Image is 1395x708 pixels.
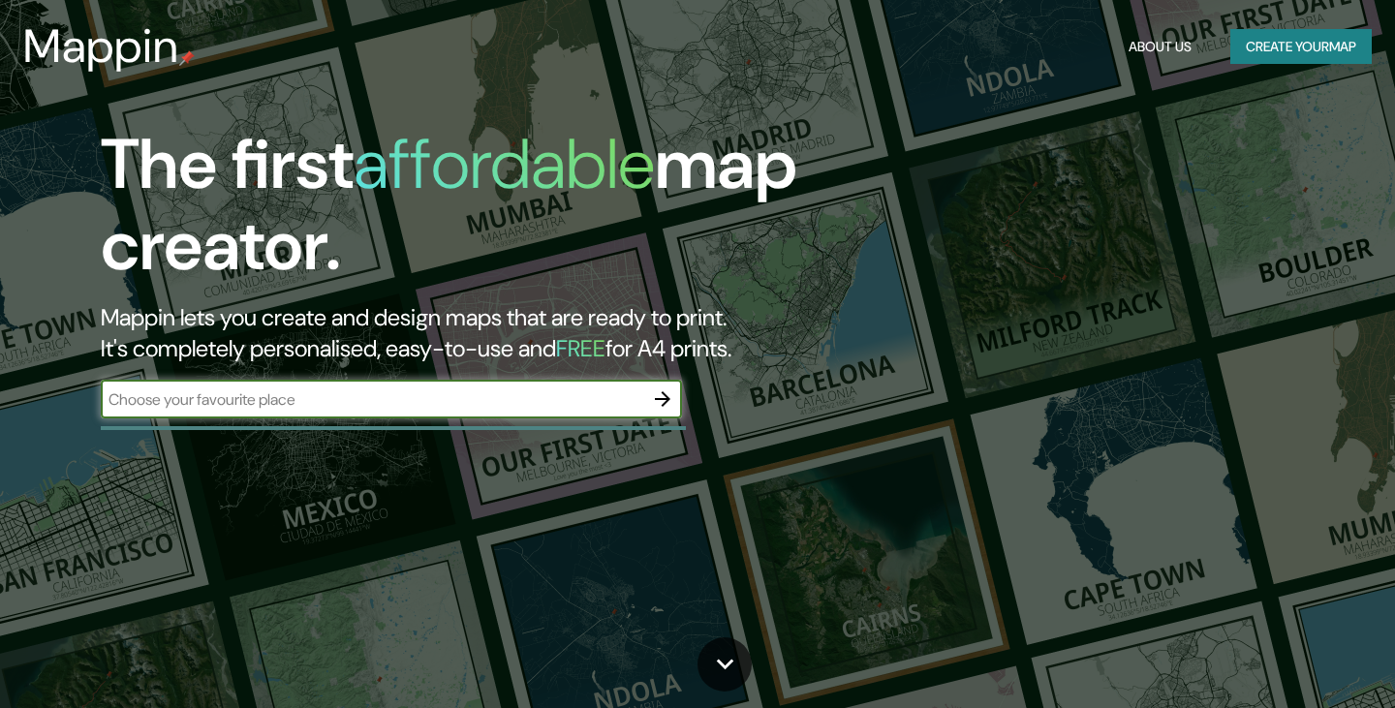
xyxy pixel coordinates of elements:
h1: The first map creator. [101,124,798,302]
button: About Us [1121,29,1199,65]
h3: Mappin [23,19,179,74]
input: Choose your favourite place [101,388,643,411]
h5: FREE [556,333,605,363]
img: mappin-pin [179,50,195,66]
button: Create yourmap [1230,29,1372,65]
h1: affordable [354,119,655,209]
h2: Mappin lets you create and design maps that are ready to print. It's completely personalised, eas... [101,302,798,364]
